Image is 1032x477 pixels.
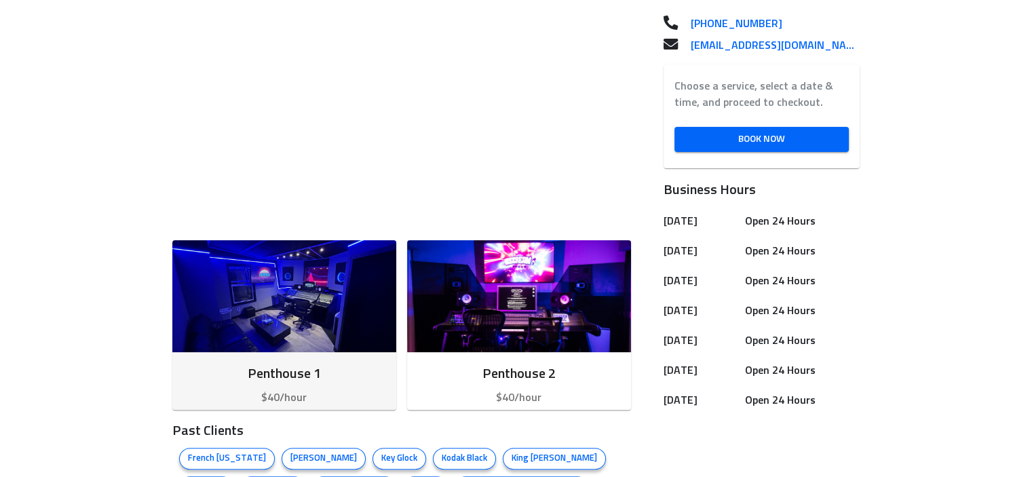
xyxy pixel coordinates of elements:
h6: Penthouse 2 [418,363,620,385]
span: [PERSON_NAME] [282,452,365,465]
h6: Open 24 Hours [745,271,854,290]
h6: Open 24 Hours [745,361,854,380]
label: Choose a service, select a date & time, and proceed to checkout. [674,78,849,111]
p: $40/hour [183,389,385,406]
button: Penthouse 2$40/hour [407,240,631,410]
button: Penthouse 1$40/hour [172,240,396,410]
h6: [DATE] [664,391,740,410]
h6: Business Hours [664,179,860,201]
h6: Open 24 Hours [745,331,854,350]
h6: Penthouse 1 [183,363,385,385]
h6: Open 24 Hours [745,391,854,410]
span: French [US_STATE] [180,452,274,465]
span: Book Now [685,131,839,148]
a: [PHONE_NUMBER] [680,16,860,32]
h6: Open 24 Hours [745,242,854,261]
h6: [DATE] [664,271,740,290]
h3: Past Clients [172,421,631,441]
span: Kodak Black [434,452,495,465]
h6: [DATE] [664,242,740,261]
h6: Open 24 Hours [745,212,854,231]
a: [EMAIL_ADDRESS][DOMAIN_NAME] [680,37,860,54]
h6: Open 24 Hours [745,301,854,320]
h6: [DATE] [664,331,740,350]
h6: [DATE] [664,361,740,380]
p: $40/hour [418,389,620,406]
a: Book Now [674,127,849,152]
h6: [DATE] [664,301,740,320]
img: Room image [172,240,396,352]
span: King [PERSON_NAME] [503,452,605,465]
img: Room image [407,240,631,352]
span: Key Glock [373,452,425,465]
h6: [DATE] [664,212,740,231]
